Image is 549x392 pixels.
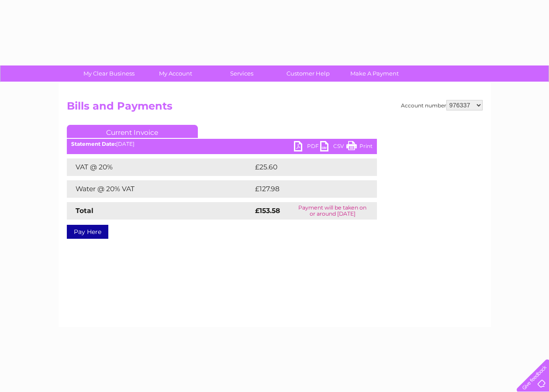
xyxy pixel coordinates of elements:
td: £25.60 [253,158,359,176]
a: My Clear Business [73,65,145,82]
div: Account number [401,100,483,110]
td: Water @ 20% VAT [67,180,253,198]
td: £127.98 [253,180,361,198]
td: VAT @ 20% [67,158,253,176]
a: Pay Here [67,225,108,239]
b: Statement Date: [71,141,116,147]
a: My Account [139,65,211,82]
a: PDF [294,141,320,154]
strong: Total [76,206,93,215]
strong: £153.58 [255,206,280,215]
td: Payment will be taken on or around [DATE] [288,202,376,220]
a: Make A Payment [338,65,411,82]
a: CSV [320,141,346,154]
a: Services [206,65,278,82]
a: Customer Help [272,65,344,82]
a: Print [346,141,373,154]
div: [DATE] [67,141,377,147]
a: Current Invoice [67,125,198,138]
h2: Bills and Payments [67,100,483,117]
